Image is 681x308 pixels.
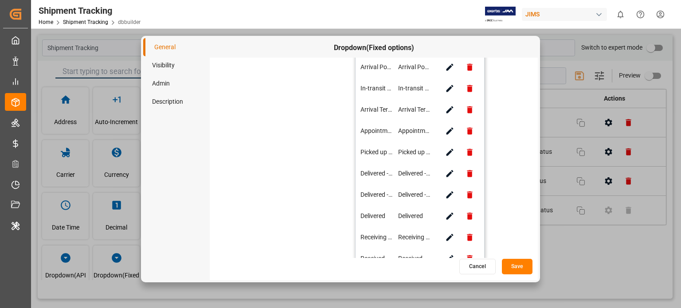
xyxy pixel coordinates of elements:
td: Delivered - Empty NOT returned [398,168,431,179]
td: Arrival Port of Entry [398,62,431,72]
li: Admin [143,74,210,93]
button: JIMS [522,6,611,23]
td: Arrival Port of Entry [360,62,393,72]
a: Home [39,19,53,25]
td: Receiving Pending [398,232,431,242]
button: Save [502,259,532,274]
span: Dropdown(Fixed options) [214,43,533,53]
button: Help Center [630,4,650,24]
td: Picked up from terminal [360,147,393,157]
td: Picked up from terminal [398,147,431,157]
li: General [143,38,210,56]
td: In-transit (Rail) [360,83,393,94]
td: Delivered - Empty NOT returned [360,168,393,179]
td: Delivered - Empty returned [398,190,431,200]
td: Appointment Set Up [398,126,431,136]
li: Visibility [143,56,210,74]
div: Shipment Tracking [39,4,141,17]
a: Shipment Tracking [63,19,108,25]
td: Delivered [360,211,393,221]
td: In-transit (Rail) [398,83,431,94]
button: Cancel [459,259,496,274]
td: Received Complete [360,253,393,264]
td: Delivered [398,211,431,221]
td: Delivered - Empty returned [360,190,393,200]
td: Arrival Terminal [360,105,393,115]
td: Arrival Terminal [398,105,431,115]
div: JIMS [522,8,607,21]
td: Appointment Set Up [360,126,393,136]
td: Receiving Pending [360,232,393,242]
td: Received Complete [398,253,431,264]
li: Description [143,93,210,111]
img: Exertis%20JAM%20-%20Email%20Logo.jpg_1722504956.jpg [485,7,516,22]
button: show 0 new notifications [611,4,630,24]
